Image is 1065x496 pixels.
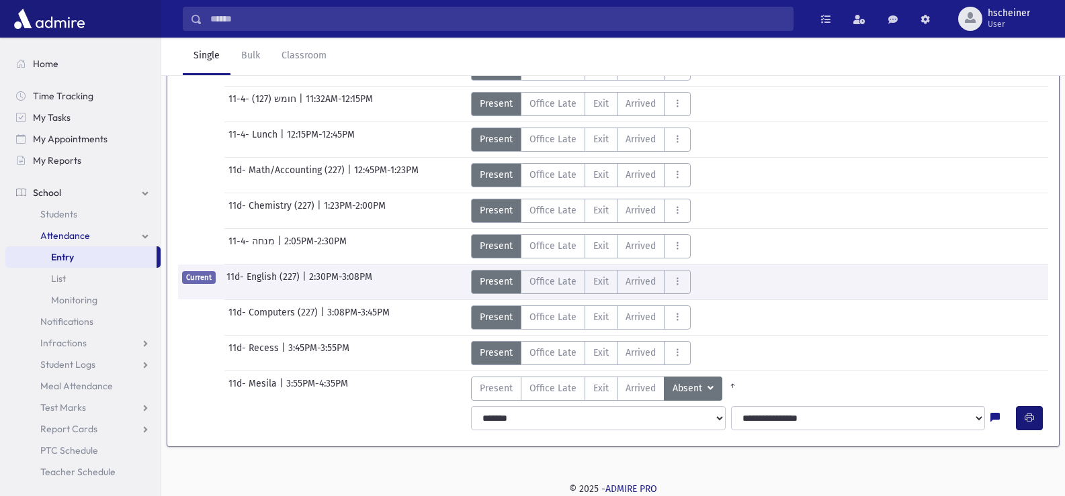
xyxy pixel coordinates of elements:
[593,275,609,289] span: Exit
[40,466,116,478] span: Teacher Schedule
[309,270,372,294] span: 2:30PM-3:08PM
[593,97,609,111] span: Exit
[228,163,347,187] span: 11d- Math/Accounting (227)
[529,275,577,289] span: Office Late
[471,341,691,365] div: AttTypes
[593,310,609,324] span: Exit
[5,268,161,289] a: List
[593,239,609,253] span: Exit
[593,168,609,182] span: Exit
[471,234,691,258] div: AttTypes
[593,203,609,217] span: Exit
[33,90,93,102] span: Time Tracking
[480,381,513,395] span: Present
[280,377,286,401] span: |
[183,482,1043,496] div: © 2025 -
[480,275,513,289] span: Present
[33,154,81,166] span: My Reports
[480,97,513,111] span: Present
[529,310,577,324] span: Office Late
[51,272,66,285] span: List
[529,132,577,146] span: Office Late
[529,203,577,217] span: Office Late
[5,246,157,268] a: Entry
[5,203,161,225] a: Students
[287,128,355,152] span: 12:15PM-12:45PM
[480,203,513,217] span: Present
[5,85,161,107] a: Time Tracking
[480,132,513,146] span: Present
[299,92,306,116] span: |
[228,305,321,330] span: 11d- Computers (227)
[480,310,513,324] span: Present
[183,38,230,75] a: Single
[626,132,656,146] span: Arrived
[529,239,577,253] span: Office Late
[529,381,577,395] span: Office Late
[317,199,324,223] span: |
[5,332,161,354] a: Infractions
[228,341,282,365] span: 11d- Recess
[480,239,513,253] span: Present
[280,128,287,152] span: |
[593,381,609,395] span: Exit
[529,168,577,182] span: Office Late
[33,58,58,70] span: Home
[5,375,161,397] a: Meal Attendance
[673,381,705,396] span: Absent
[321,305,327,330] span: |
[354,163,419,187] span: 12:45PM-1:23PM
[5,354,161,375] a: Student Logs
[529,97,577,111] span: Office Late
[11,5,88,32] img: AdmirePro
[626,275,656,289] span: Arrived
[471,92,691,116] div: AttTypes
[5,397,161,418] a: Test Marks
[288,341,349,365] span: 3:45PM-3:55PM
[5,225,161,246] a: Attendance
[664,377,722,401] button: Absent
[471,305,691,330] div: AttTypes
[5,128,161,150] a: My Appointments
[324,199,386,223] span: 1:23PM-2:00PM
[626,97,656,111] span: Arrived
[480,168,513,182] span: Present
[5,440,161,461] a: PTC Schedule
[228,234,278,258] span: 11-4- מנחה
[226,270,302,294] span: 11d- English (227)
[302,270,309,294] span: |
[286,377,348,401] span: 3:55PM-4:35PM
[40,337,87,349] span: Infractions
[5,107,161,128] a: My Tasks
[228,92,299,116] span: 11-4- חומש (127)
[5,53,161,75] a: Home
[988,19,1030,30] span: User
[471,377,743,401] div: AttTypes
[5,311,161,332] a: Notifications
[40,230,90,242] span: Attendance
[282,341,288,365] span: |
[480,346,513,360] span: Present
[5,150,161,171] a: My Reports
[284,234,347,258] span: 2:05PM-2:30PM
[5,182,161,203] a: School
[529,346,577,360] span: Office Late
[51,251,74,263] span: Entry
[593,132,609,146] span: Exit
[271,38,337,75] a: Classroom
[40,444,98,456] span: PTC Schedule
[40,358,95,370] span: Student Logs
[5,289,161,311] a: Monitoring
[626,310,656,324] span: Arrived
[228,377,280,401] span: 11d- Mesila
[33,133,108,145] span: My Appointments
[626,203,656,217] span: Arrived
[182,271,216,284] span: Current
[33,187,61,199] span: School
[626,346,656,360] span: Arrived
[230,38,271,75] a: Bulk
[228,199,317,223] span: 11d- Chemistry (227)
[202,7,793,31] input: Search
[5,418,161,440] a: Report Cards
[626,168,656,182] span: Arrived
